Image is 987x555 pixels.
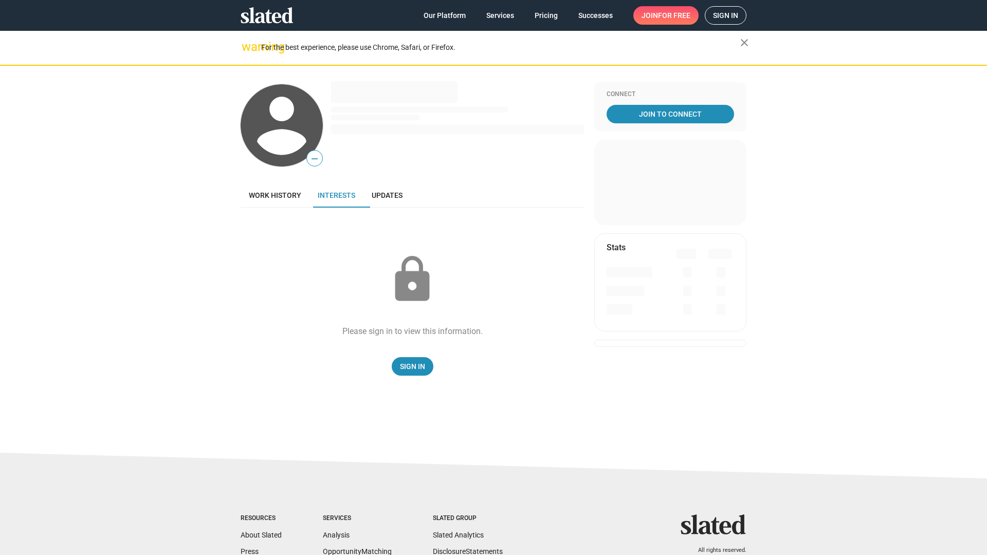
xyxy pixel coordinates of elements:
[713,7,738,24] span: Sign in
[323,514,392,523] div: Services
[526,6,566,25] a: Pricing
[242,41,254,53] mat-icon: warning
[433,531,484,539] a: Slated Analytics
[607,90,734,99] div: Connect
[415,6,474,25] a: Our Platform
[342,326,483,337] div: Please sign in to view this information.
[318,191,355,199] span: Interests
[607,105,734,123] a: Join To Connect
[241,514,282,523] div: Resources
[478,6,522,25] a: Services
[400,357,425,376] span: Sign In
[642,6,690,25] span: Join
[658,6,690,25] span: for free
[570,6,621,25] a: Successes
[372,191,403,199] span: Updates
[387,254,438,305] mat-icon: lock
[486,6,514,25] span: Services
[535,6,558,25] span: Pricing
[738,36,751,49] mat-icon: close
[578,6,613,25] span: Successes
[433,514,503,523] div: Slated Group
[424,6,466,25] span: Our Platform
[261,41,740,54] div: For the best experience, please use Chrome, Safari, or Firefox.
[607,242,626,253] mat-card-title: Stats
[363,183,411,208] a: Updates
[249,191,301,199] span: Work history
[633,6,699,25] a: Joinfor free
[392,357,433,376] a: Sign In
[241,531,282,539] a: About Slated
[705,6,746,25] a: Sign in
[307,152,322,165] span: —
[309,183,363,208] a: Interests
[241,183,309,208] a: Work history
[609,105,732,123] span: Join To Connect
[323,531,350,539] a: Analysis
